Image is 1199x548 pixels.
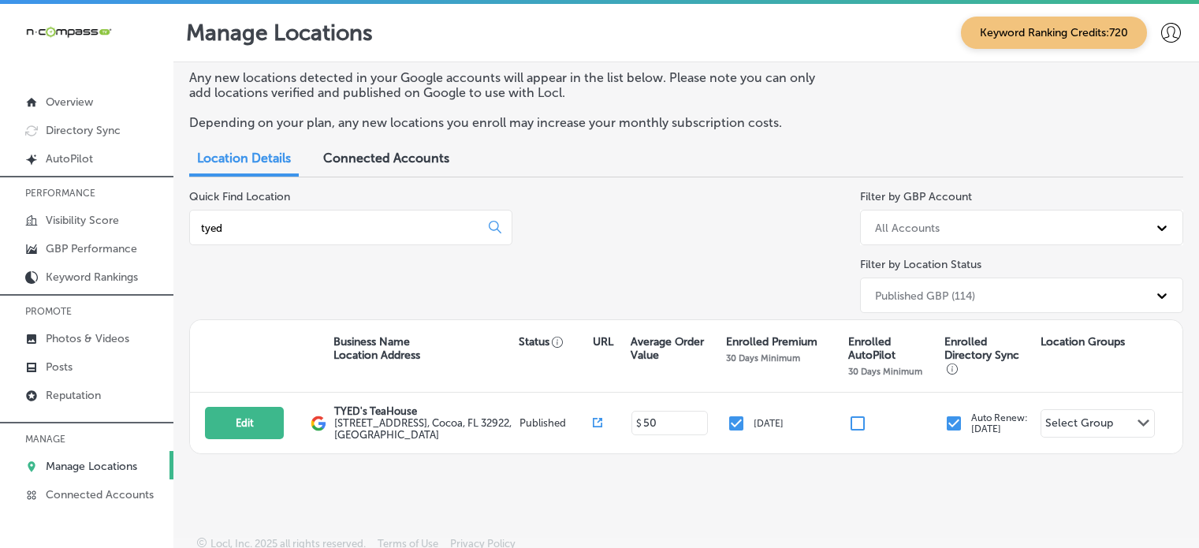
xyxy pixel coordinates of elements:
[46,152,93,166] p: AutoPilot
[726,335,817,349] p: Enrolled Premium
[46,488,154,501] p: Connected Accounts
[46,214,119,227] p: Visibility Score
[334,405,515,417] p: TYED's TeaHouse
[1041,335,1125,349] p: Location Groups
[311,416,326,431] img: logo
[333,335,420,362] p: Business Name Location Address
[46,124,121,137] p: Directory Sync
[25,24,112,39] img: 660ab0bf-5cc7-4cb8-ba1c-48b5ae0f18e60NCTV_CLogo_TV_Black_-500x88.png
[848,335,936,362] p: Enrolled AutoPilot
[189,115,836,130] p: Depending on your plan, any new locations you enroll may increase your monthly subscription costs.
[860,258,981,271] label: Filter by Location Status
[334,417,515,441] label: [STREET_ADDRESS] , Cocoa, FL 32922, [GEOGRAPHIC_DATA]
[46,332,129,345] p: Photos & Videos
[631,335,718,362] p: Average Order Value
[197,151,291,166] span: Location Details
[636,418,642,429] p: $
[519,335,593,349] p: Status
[189,190,290,203] label: Quick Find Location
[875,221,940,234] div: All Accounts
[323,151,449,166] span: Connected Accounts
[186,20,373,46] p: Manage Locations
[961,17,1147,49] span: Keyword Ranking Credits: 720
[46,360,73,374] p: Posts
[860,190,972,203] label: Filter by GBP Account
[46,389,101,402] p: Reputation
[1045,416,1113,434] div: Select Group
[971,412,1028,434] p: Auto Renew: [DATE]
[46,460,137,473] p: Manage Locations
[519,417,594,429] p: Published
[199,221,476,235] input: All Locations
[205,407,284,439] button: Edit
[726,352,800,363] p: 30 Days Minimum
[189,70,836,100] p: Any new locations detected in your Google accounts will appear in the list below. Please note you...
[593,335,613,349] p: URL
[944,335,1033,375] p: Enrolled Directory Sync
[875,289,975,302] div: Published GBP (114)
[754,418,784,429] p: [DATE]
[46,270,138,284] p: Keyword Rankings
[848,366,922,377] p: 30 Days Minimum
[46,95,93,109] p: Overview
[46,242,137,255] p: GBP Performance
